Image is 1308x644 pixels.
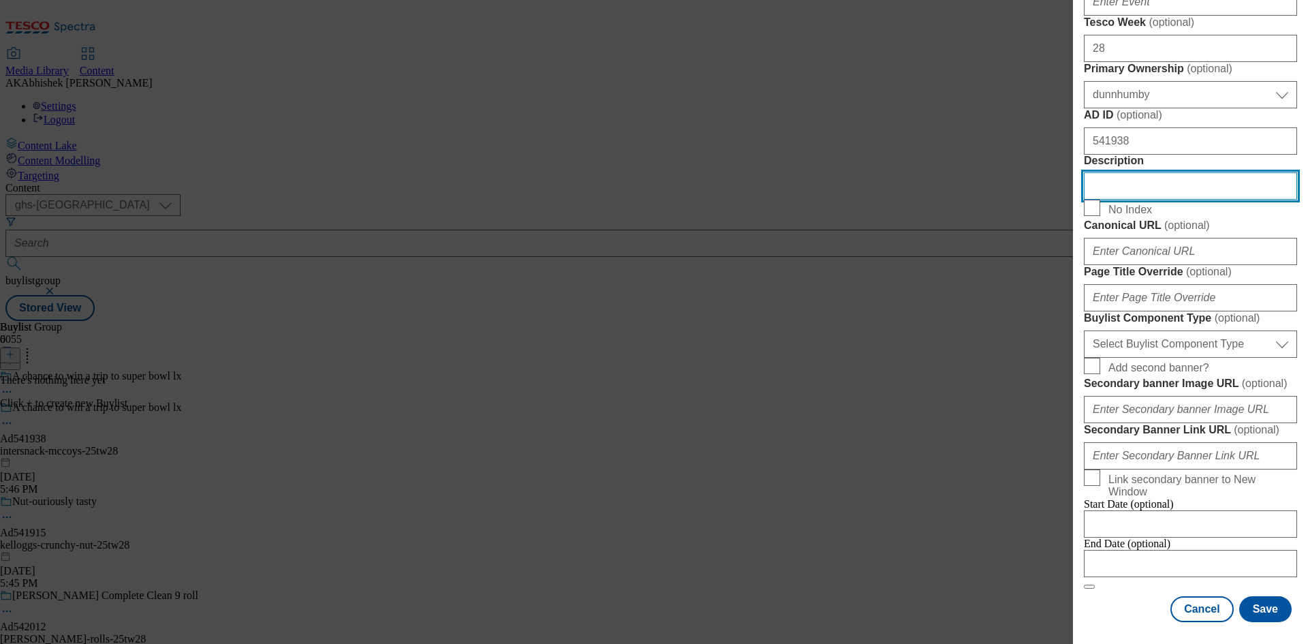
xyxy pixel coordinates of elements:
[1164,219,1210,231] span: ( optional )
[1187,63,1232,74] span: ( optional )
[1084,538,1170,549] span: End Date (optional)
[1215,312,1260,324] span: ( optional )
[1084,550,1297,577] input: Enter Date
[1084,155,1297,167] label: Description
[1084,127,1297,155] input: Enter AD ID
[1242,378,1288,389] span: ( optional )
[1084,172,1297,200] input: Enter Description
[1234,424,1279,435] span: ( optional )
[1084,498,1174,510] span: Start Date (optional)
[1084,311,1297,325] label: Buylist Component Type
[1084,265,1297,279] label: Page Title Override
[1084,108,1297,122] label: AD ID
[1108,362,1209,374] span: Add second banner?
[1117,109,1162,121] span: ( optional )
[1108,204,1152,216] span: No Index
[1084,16,1297,29] label: Tesco Week
[1084,377,1297,390] label: Secondary banner Image URL
[1108,474,1292,498] span: Link secondary banner to New Window
[1084,510,1297,538] input: Enter Date
[1084,238,1297,265] input: Enter Canonical URL
[1186,266,1232,277] span: ( optional )
[1239,596,1292,622] button: Save
[1084,442,1297,470] input: Enter Secondary Banner Link URL
[1084,423,1297,437] label: Secondary Banner Link URL
[1084,35,1297,62] input: Enter Tesco Week
[1084,284,1297,311] input: Enter Page Title Override
[1149,16,1194,28] span: ( optional )
[1084,396,1297,423] input: Enter Secondary banner Image URL
[1170,596,1233,622] button: Cancel
[1084,62,1297,76] label: Primary Ownership
[1084,219,1297,232] label: Canonical URL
